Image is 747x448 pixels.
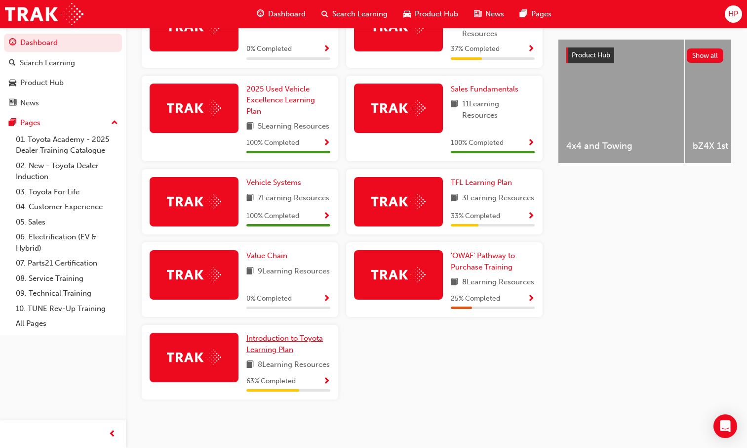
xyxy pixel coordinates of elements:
span: 2025 Used Vehicle Excellence Learning Plan [246,85,315,116]
a: 08. Service Training [12,271,122,286]
span: pages-icon [520,8,527,20]
button: Show Progress [527,210,535,223]
span: 8 Learning Resources [462,276,534,289]
button: Show Progress [323,293,330,305]
a: pages-iconPages [512,4,559,24]
a: News [4,94,122,112]
span: Sales Fundamentals [451,85,518,93]
span: Product Hub [572,51,610,59]
a: 10. TUNE Rev-Up Training [12,301,122,316]
span: 9 Learning Resources [258,266,330,278]
button: Show Progress [323,375,330,388]
button: Show Progress [527,293,535,305]
span: book-icon [246,359,254,371]
span: Pages [531,8,551,20]
span: Introduction to Toyota Learning Plan [246,334,323,354]
span: book-icon [451,192,458,205]
span: Show Progress [527,139,535,148]
a: 09. Technical Training [12,286,122,301]
a: Vehicle Systems [246,177,305,188]
button: DashboardSearch LearningProduct HubNews [4,32,122,114]
img: Trak [167,100,221,116]
img: Trak [5,3,83,25]
span: 11 Learning Resources [462,98,535,121]
span: car-icon [9,79,16,88]
span: 8 Learning Resources [258,359,330,371]
a: search-iconSearch Learning [314,4,395,24]
span: 100 % Completed [246,137,299,149]
span: Show Progress [323,139,330,148]
span: book-icon [451,17,458,39]
span: Show Progress [323,45,330,54]
button: Show all [687,48,724,63]
a: 4x4 and Towing [558,40,684,163]
span: 0 % Completed [246,293,292,305]
span: Show Progress [323,377,330,386]
span: pages-icon [9,119,16,128]
div: Search Learning [20,57,75,69]
span: 37 % Completed [451,44,500,55]
span: Show Progress [323,295,330,304]
span: 100 % Completed [246,211,299,222]
div: Product Hub [20,77,64,89]
span: Search Learning [332,8,388,20]
img: Trak [167,267,221,282]
button: Show Progress [527,137,535,149]
a: Search Learning [4,54,122,72]
span: car-icon [403,8,411,20]
a: All Pages [12,316,122,331]
a: 07. Parts21 Certification [12,256,122,271]
img: Trak [167,194,221,209]
a: 2025 Used Vehicle Excellence Learning Plan [246,84,330,117]
span: prev-icon [109,428,116,441]
a: 04. Customer Experience [12,199,122,215]
span: Value Chain [246,251,287,260]
span: news-icon [474,8,481,20]
span: search-icon [321,8,328,20]
a: car-iconProduct Hub [395,4,466,24]
span: book-icon [246,192,254,205]
button: Pages [4,114,122,132]
a: 06. Electrification (EV & Hybrid) [12,229,122,256]
a: TFL Learning Plan [451,177,516,188]
img: Trak [167,350,221,365]
span: News [485,8,504,20]
button: Show Progress [323,137,330,149]
span: 60 Learning Resources [462,17,535,39]
a: 03. Toyota For Life [12,184,122,200]
a: news-iconNews [466,4,512,24]
span: Vehicle Systems [246,178,301,187]
span: book-icon [451,276,458,289]
span: book-icon [246,121,254,133]
span: 'OWAF' Pathway to Purchase Training [451,251,515,271]
span: 25 % Completed [451,293,500,305]
div: Open Intercom Messenger [713,414,737,438]
div: Pages [20,117,40,129]
span: Show Progress [527,295,535,304]
img: Trak [371,194,426,209]
span: 7 Learning Resources [258,192,329,205]
a: 'OWAF' Pathway to Purchase Training [451,250,535,272]
span: guage-icon [9,39,16,47]
span: HP [728,8,738,20]
span: 63 % Completed [246,376,296,387]
span: 100 % Completed [451,137,504,149]
a: Introduction to Toyota Learning Plan [246,333,330,355]
span: book-icon [451,98,458,121]
span: Show Progress [527,45,535,54]
span: news-icon [9,99,16,108]
a: guage-iconDashboard [249,4,314,24]
span: Dashboard [268,8,306,20]
button: Show Progress [527,43,535,55]
a: Dashboard [4,34,122,52]
span: guage-icon [257,8,264,20]
span: 3 Learning Resources [462,192,534,205]
img: Trak [371,100,426,116]
span: 0 % Completed [246,44,292,55]
a: 02. New - Toyota Dealer Induction [12,158,122,184]
span: Product Hub [415,8,458,20]
div: News [20,97,39,109]
span: Show Progress [323,212,330,221]
button: Show Progress [323,210,330,223]
img: Trak [371,267,426,282]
